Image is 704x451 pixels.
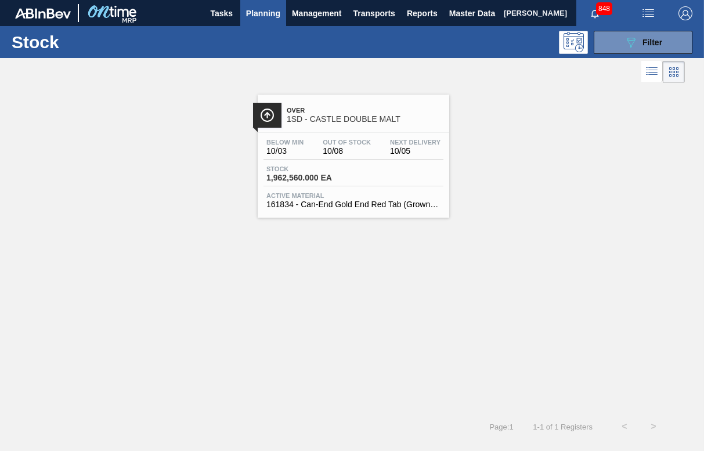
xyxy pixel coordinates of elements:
[596,2,612,15] span: 848
[323,139,371,146] span: Out Of Stock
[641,61,663,83] div: List Vision
[594,31,692,54] button: Filter
[292,6,342,20] span: Management
[266,147,304,156] span: 10/03
[246,6,280,20] span: Planning
[407,6,438,20] span: Reports
[531,423,593,431] span: 1 - 1 of 1 Registers
[663,61,685,83] div: Card Vision
[641,6,655,20] img: userActions
[209,6,234,20] span: Tasks
[639,412,668,441] button: >
[323,147,371,156] span: 10/08
[559,31,588,54] div: Programming: no user selected
[260,108,275,122] img: Ícone
[576,5,613,21] button: Notifications
[390,147,441,156] span: 10/05
[642,38,662,47] span: Filter
[449,6,495,20] span: Master Data
[610,412,639,441] button: <
[678,6,692,20] img: Logout
[266,200,441,209] span: 161834 - Can-End Gold End Red Tab (Grownery P1)
[266,174,348,182] span: 1,962,560.000 EA
[249,86,455,218] a: ÍconeOver1SD - CASTLE DOUBLE MALTBelow Min10/03Out Of Stock10/08Next Delivery10/05Stock1,962,560....
[266,165,348,172] span: Stock
[266,192,441,199] span: Active Material
[266,139,304,146] span: Below Min
[353,6,395,20] span: Transports
[489,423,513,431] span: Page : 1
[390,139,441,146] span: Next Delivery
[15,8,71,19] img: TNhmsLtSVTkK8tSr43FrP2fwEKptu5GPRR3wAAAABJRU5ErkJggg==
[12,35,170,49] h1: Stock
[287,107,443,114] span: Over
[287,115,443,124] span: 1SD - CASTLE DOUBLE MALT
